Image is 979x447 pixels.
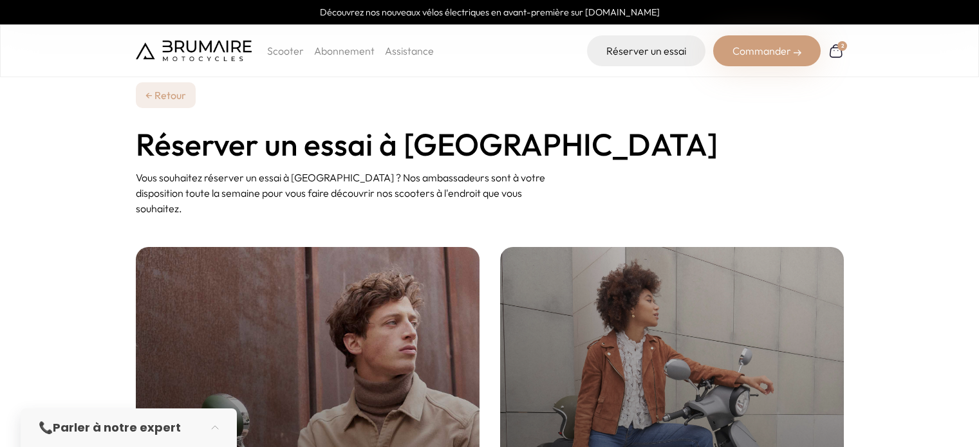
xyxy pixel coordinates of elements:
a: Abonnement [314,44,375,57]
a: Assistance [385,44,434,57]
a: 2 [828,43,844,59]
div: Commander [713,35,821,66]
h1: Réserver un essai à [GEOGRAPHIC_DATA] [136,129,844,160]
p: Scooter [267,43,304,59]
div: 2 [837,41,847,51]
a: Réserver un essai [587,35,705,66]
img: Panier [828,43,844,59]
p: Vous souhaitez réserver un essai à [GEOGRAPHIC_DATA] ? Nos ambassadeurs sont à votre disposition ... [136,170,568,216]
a: ← Retour [136,82,196,108]
img: right-arrow-2.png [794,49,801,57]
img: Brumaire Motocycles [136,41,252,61]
